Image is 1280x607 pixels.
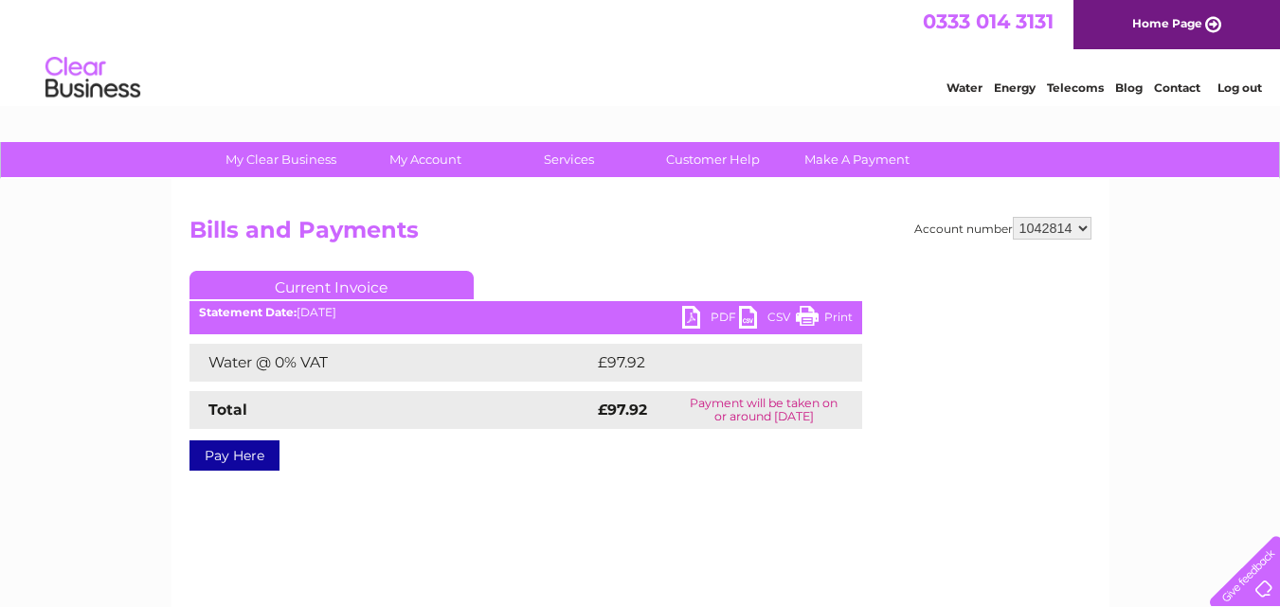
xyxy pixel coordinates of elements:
a: Make A Payment [779,142,935,177]
a: Print [796,306,853,333]
a: Log out [1217,80,1262,95]
a: 0333 014 3131 [923,9,1054,33]
a: Customer Help [635,142,791,177]
a: My Account [347,142,503,177]
div: [DATE] [189,306,862,319]
strong: £97.92 [598,401,647,419]
a: Current Invoice [189,271,474,299]
b: Statement Date: [199,305,297,319]
a: Contact [1154,80,1200,95]
h2: Bills and Payments [189,217,1091,253]
a: CSV [739,306,796,333]
a: Water [946,80,983,95]
a: Energy [994,80,1036,95]
a: PDF [682,306,739,333]
div: Account number [914,217,1091,240]
a: My Clear Business [203,142,359,177]
a: Blog [1115,80,1143,95]
td: £97.92 [593,344,823,382]
img: logo.png [45,49,141,107]
a: Pay Here [189,440,279,471]
td: Water @ 0% VAT [189,344,593,382]
div: Clear Business is a trading name of Verastar Limited (registered in [GEOGRAPHIC_DATA] No. 3667643... [193,10,1089,92]
a: Services [491,142,647,177]
a: Telecoms [1047,80,1104,95]
td: Payment will be taken on or around [DATE] [666,391,862,429]
strong: Total [208,401,247,419]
